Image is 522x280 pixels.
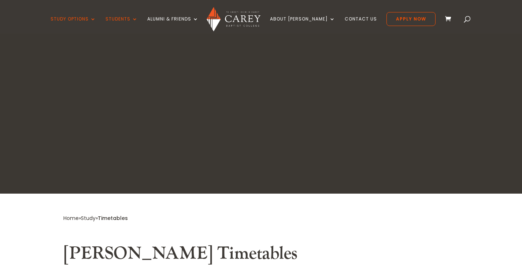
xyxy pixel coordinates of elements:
[63,214,79,222] a: Home
[98,214,128,222] span: Timetables
[63,243,459,268] h2: [PERSON_NAME] Timetables
[105,16,138,34] a: Students
[63,214,128,222] span: » »
[81,214,96,222] a: Study
[386,12,436,26] a: Apply Now
[51,16,96,34] a: Study Options
[147,16,199,34] a: Alumni & Friends
[345,16,377,34] a: Contact Us
[270,16,335,34] a: About [PERSON_NAME]
[207,7,260,31] img: Carey Baptist College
